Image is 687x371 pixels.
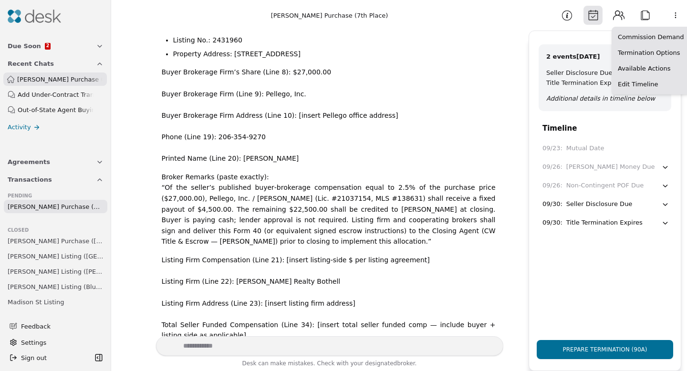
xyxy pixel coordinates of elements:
span: Madison St Listing [8,297,64,307]
span: Settings [21,338,46,348]
span: Due Soon [8,41,41,51]
div: [PERSON_NAME] Purchase (7th Place) [271,10,388,21]
span: Transactions [8,175,52,185]
li: Property Address: [STREET_ADDRESS] [173,49,496,60]
span: [PERSON_NAME] Purchase (7th Place) [17,74,103,84]
p: Buyer Brokerage Firm’s Share (Line 8): $27,000.00 Buyer Brokerage Firm (Line 9): Pellego, Inc. Bu... [162,67,496,164]
span: [PERSON_NAME] Listing ([GEOGRAPHIC_DATA]) [8,251,104,261]
div: Out-of-State Agent Buying in [US_STATE] [18,105,94,115]
div: Add Under-Contract Transaction in Desk [18,90,94,100]
div: Seller Disclosure Due [546,68,664,78]
div: 09/26 : [542,162,562,172]
p: Broker Remarks (paste exactly): “Of the seller’s published buyer‑brokerage compensation equal to ... [162,172,496,247]
div: [PERSON_NAME] Money Due [566,162,655,172]
div: Mutual Date [566,144,604,154]
div: 09/23 : [542,144,562,154]
span: [PERSON_NAME] Purchase ([GEOGRAPHIC_DATA]) [8,312,104,322]
button: Prepare Termination (90A) [537,340,673,359]
div: Title Termination Expires [546,78,664,88]
div: Seller Disclosure Due [566,199,633,209]
span: Feedback [21,321,98,331]
span: [PERSON_NAME] Listing (Blueberry Ln) [8,282,104,292]
span: Agreements [8,157,50,167]
span: designated [365,360,397,367]
div: Timeline [529,123,681,134]
div: Title Termination Expires [566,218,643,228]
li: Listing No.: 2431960 [173,35,496,46]
span: Activity [8,122,31,132]
span: Sign out [21,353,47,363]
div: 09/26 : [542,181,562,191]
div: 09/30 : [542,218,562,228]
span: Recent Chats [8,59,54,69]
span: [PERSON_NAME] Purchase ([PERSON_NAME]) [8,236,104,246]
img: Desk [8,10,61,23]
span: [PERSON_NAME] Purchase (7th Place) [8,202,104,212]
div: Closed [8,227,104,234]
p: Listing Firm Compensation (Line 21): [insert listing‑side $ per listing agreement] Listing Firm (... [162,255,496,341]
span: [PERSON_NAME] Listing ([PERSON_NAME]) [8,267,104,277]
div: Additional details in timeline below [546,93,664,103]
div: Non-Contingent POF Due [566,181,644,191]
textarea: Write your prompt here [156,336,503,356]
div: 09/30 : [542,199,562,209]
div: Pending [8,192,104,200]
div: Desk can make mistakes. Check with your broker. [156,359,503,371]
span: 2 [46,43,49,48]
